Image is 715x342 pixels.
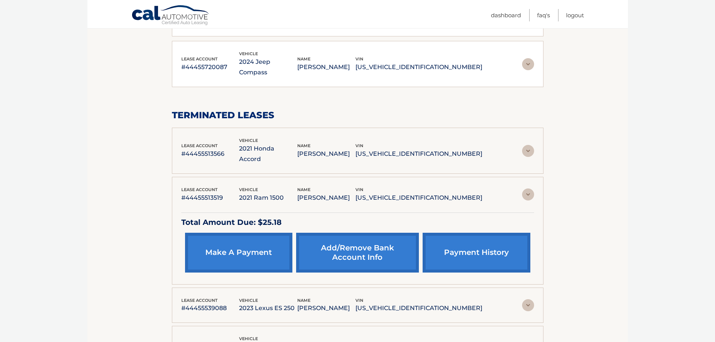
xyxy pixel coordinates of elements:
[423,233,530,273] a: payment history
[355,62,482,72] p: [US_VEHICLE_IDENTIFICATION_NUMBER]
[296,233,419,273] a: Add/Remove bank account info
[239,57,297,78] p: 2024 Jeep Compass
[239,51,258,56] span: vehicle
[297,193,355,203] p: [PERSON_NAME]
[181,187,218,192] span: lease account
[355,143,363,148] span: vin
[181,193,239,203] p: #44455513519
[185,233,292,273] a: make a payment
[355,193,482,203] p: [US_VEHICLE_IDENTIFICATION_NUMBER]
[491,9,521,21] a: Dashboard
[239,298,258,303] span: vehicle
[297,143,310,148] span: name
[239,138,258,143] span: vehicle
[537,9,550,21] a: FAQ's
[297,298,310,303] span: name
[355,303,482,313] p: [US_VEHICLE_IDENTIFICATION_NUMBER]
[522,145,534,157] img: accordion-rest.svg
[297,303,355,313] p: [PERSON_NAME]
[181,56,218,62] span: lease account
[297,187,310,192] span: name
[355,149,482,159] p: [US_VEHICLE_IDENTIFICATION_NUMBER]
[181,303,239,313] p: #44455539088
[172,110,543,121] h2: terminated leases
[355,56,363,62] span: vin
[181,216,534,229] p: Total Amount Due: $25.18
[181,62,239,72] p: #44455720087
[566,9,584,21] a: Logout
[522,299,534,311] img: accordion-rest.svg
[181,143,218,148] span: lease account
[239,193,297,203] p: 2021 Ram 1500
[181,149,239,159] p: #44455513566
[297,62,355,72] p: [PERSON_NAME]
[522,58,534,70] img: accordion-rest.svg
[239,303,297,313] p: 2023 Lexus ES 250
[355,298,363,303] span: vin
[297,149,355,159] p: [PERSON_NAME]
[297,56,310,62] span: name
[239,143,297,164] p: 2021 Honda Accord
[131,5,210,27] a: Cal Automotive
[522,188,534,200] img: accordion-rest.svg
[239,187,258,192] span: vehicle
[181,298,218,303] span: lease account
[239,336,258,341] span: vehicle
[355,187,363,192] span: vin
